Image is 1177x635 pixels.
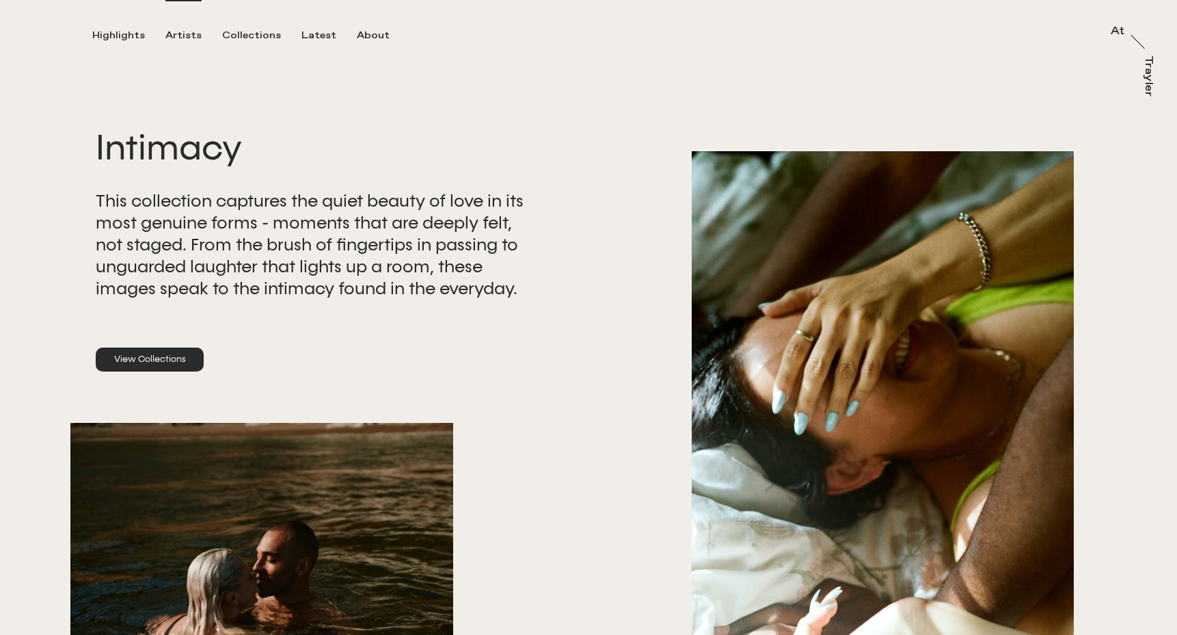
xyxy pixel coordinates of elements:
button: About [357,29,410,42]
a: At [1111,26,1124,40]
div: Highlights [92,29,145,42]
div: Collections [222,29,281,42]
div: Trayler [1143,55,1154,96]
button: Highlights [92,29,165,42]
div: Latest [301,29,336,42]
button: Artists [165,29,222,42]
button: Collections [222,29,301,42]
div: About [357,29,390,42]
a: Trayler [1140,55,1154,112]
p: This collection captures the quiet beauty of love in its most genuine forms - moments that are de... [96,190,537,300]
button: Latest [301,29,357,42]
a: View Collections [96,348,204,372]
div: Artists [165,29,202,42]
h2: Intimacy [96,124,588,173]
